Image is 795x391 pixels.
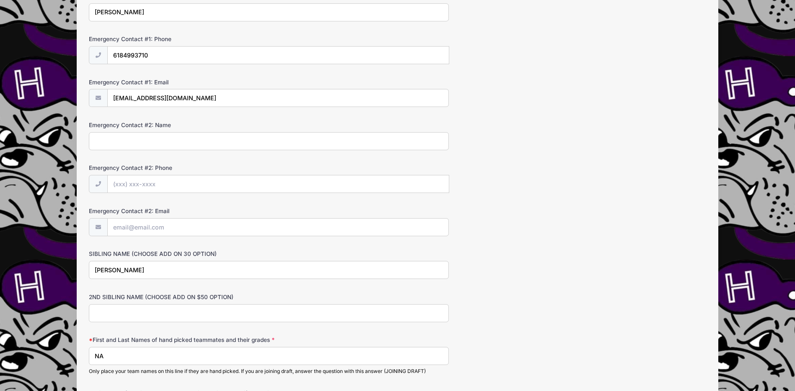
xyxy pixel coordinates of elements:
[89,250,295,258] label: SIBLING NAME (CHOOSE ADD ON 30 OPTION)
[89,368,449,375] div: Only place your team names on this line if they are hand picked. If you are joining draft, answer...
[89,207,295,215] label: Emergency Contact #2: Email
[107,218,449,236] input: email@email.com
[89,78,295,86] label: Emergency Contact #1: Email
[89,293,295,301] label: 2ND SIBLING NAME (CHOOSE ADD ON $50 OPTION)
[107,46,450,64] input: (xxx) xxx-xxxx
[89,121,295,129] label: Emergency Contact #2: Name
[89,35,295,43] label: Emergency Contact #1: Phone
[107,175,450,193] input: (xxx) xxx-xxxx
[89,164,295,172] label: Emergency Contact #2: Phone
[89,336,295,344] label: First and Last Names of hand picked teammates and their grades
[107,89,449,107] input: email@email.com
